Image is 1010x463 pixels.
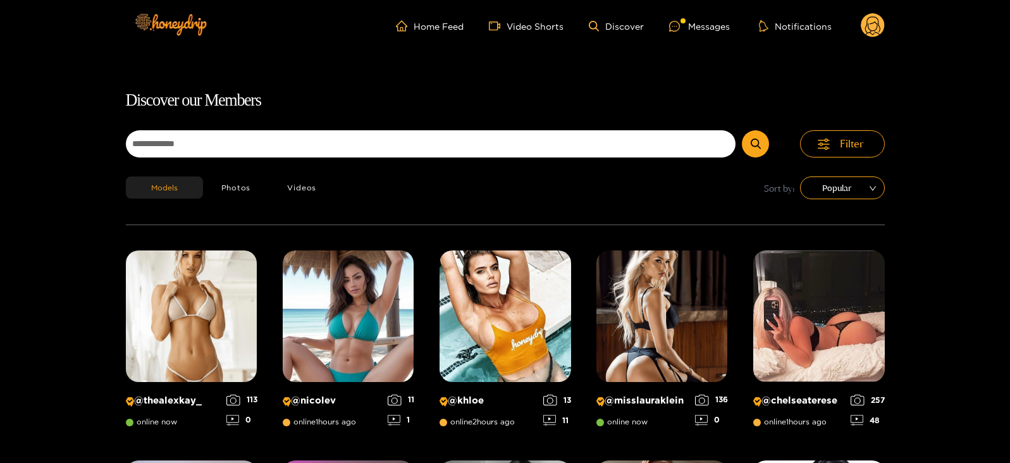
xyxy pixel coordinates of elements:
[283,417,356,426] span: online 1 hours ago
[126,250,257,382] img: Creator Profile Image: thealexkay_
[489,20,564,32] a: Video Shorts
[753,417,827,426] span: online 1 hours ago
[851,415,885,426] div: 48
[669,19,730,34] div: Messages
[126,395,220,407] p: @ thealexkay_
[800,130,885,157] button: Filter
[753,395,844,407] p: @ chelseaterese
[596,250,728,382] img: Creator Profile Image: misslauraklein
[753,250,885,435] a: Creator Profile Image: chelseaterese@chelseatereseonline1hours ago25748
[388,415,414,426] div: 1
[388,395,414,405] div: 11
[226,395,257,405] div: 113
[764,181,795,195] span: Sort by:
[755,20,835,32] button: Notifications
[810,178,875,197] span: Popular
[840,137,864,151] span: Filter
[596,417,648,426] span: online now
[695,395,728,405] div: 136
[596,250,728,435] a: Creator Profile Image: misslauraklein@misslaurakleinonline now1360
[589,21,644,32] a: Discover
[596,395,689,407] p: @ misslauraklein
[126,176,203,199] button: Models
[269,176,335,199] button: Videos
[283,250,414,382] img: Creator Profile Image: nicolev
[126,250,257,435] a: Creator Profile Image: thealexkay_@thealexkay_online now1130
[543,415,571,426] div: 11
[543,395,571,405] div: 13
[283,395,381,407] p: @ nicolev
[753,250,885,382] img: Creator Profile Image: chelseaterese
[226,415,257,426] div: 0
[440,395,537,407] p: @ khloe
[851,395,885,405] div: 257
[440,250,571,382] img: Creator Profile Image: khloe
[440,417,515,426] span: online 2 hours ago
[203,176,269,199] button: Photos
[126,87,885,114] h1: Discover our Members
[489,20,507,32] span: video-camera
[742,130,769,157] button: Submit Search
[396,20,464,32] a: Home Feed
[396,20,414,32] span: home
[800,176,885,199] div: sort
[283,250,414,435] a: Creator Profile Image: nicolev@nicolevonline1hours ago111
[126,417,177,426] span: online now
[440,250,571,435] a: Creator Profile Image: khloe@khloeonline2hours ago1311
[695,415,728,426] div: 0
